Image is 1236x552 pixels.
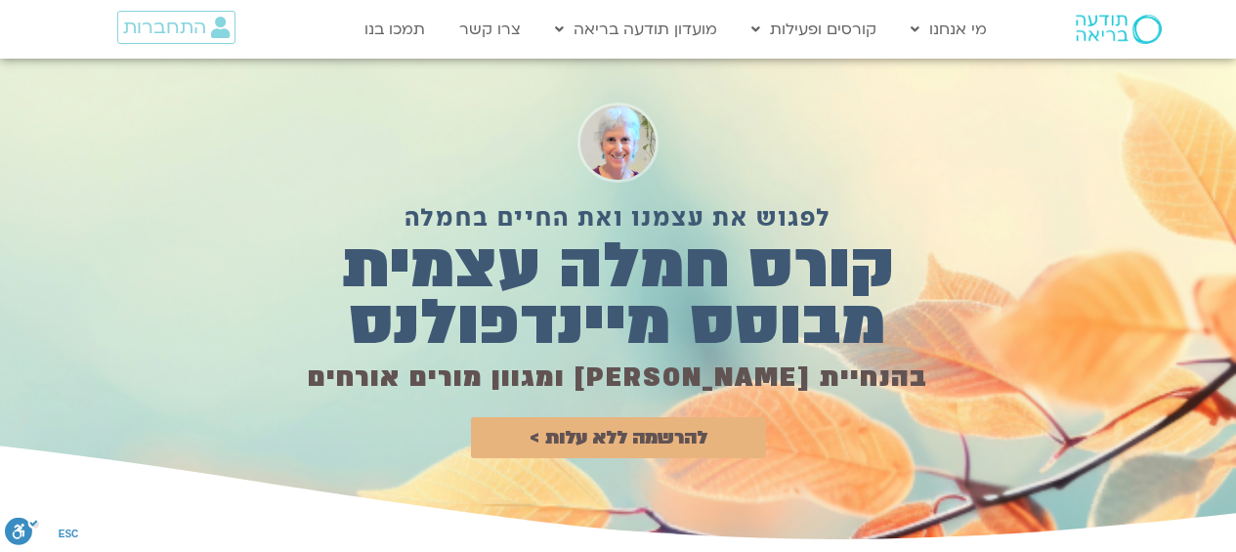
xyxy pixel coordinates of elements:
[901,11,997,48] a: מי אנחנו
[117,11,235,44] a: התחברות
[545,11,727,48] a: מועדון תודעה בריאה
[449,11,531,48] a: צרו קשר
[162,238,1074,352] h1: קורס חמלה עצמית מבוסס מיינדפולנס
[123,17,206,38] span: התחברות
[1076,15,1162,44] img: תודעה בריאה
[162,199,1074,238] h1: לפגוש את עצמנו ואת החיים בחמלה
[162,359,1074,398] h1: בהנחיית [PERSON_NAME] ומגוון מורים אורחים
[742,11,886,48] a: קורסים ופעילות
[355,11,435,48] a: תמכו בנו
[471,417,766,458] a: להרשמה ללא עלות >
[530,427,707,448] span: להרשמה ללא עלות >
